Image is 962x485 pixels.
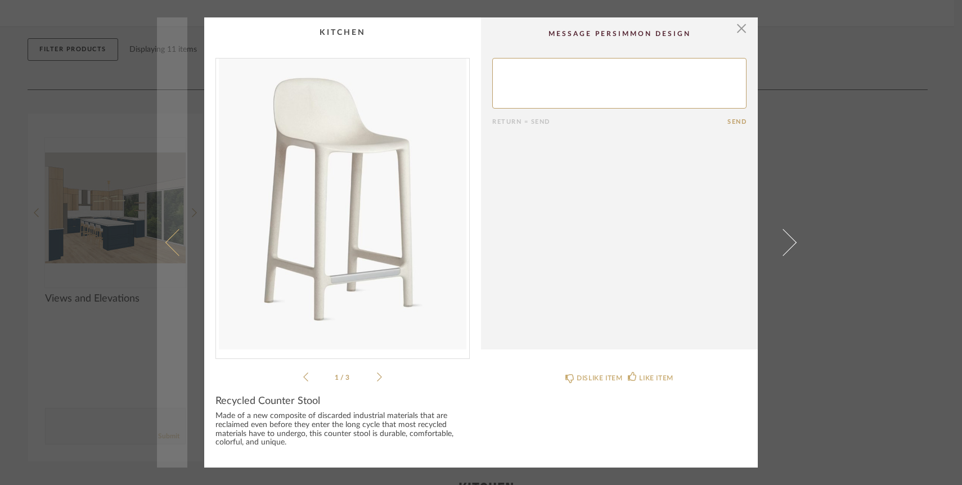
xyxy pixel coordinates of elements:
div: 0 [216,59,469,349]
div: Return = Send [492,118,727,125]
div: LIKE ITEM [639,372,673,384]
span: 3 [345,374,351,381]
div: DISLIKE ITEM [577,372,622,384]
button: Close [730,17,753,40]
span: / [340,374,345,381]
span: 1 [335,374,340,381]
span: Recycled Counter Stool [215,395,320,407]
button: Send [727,118,747,125]
div: Made of a new composite of discarded industrial materials that are reclaimed even before they ent... [215,412,470,448]
img: 71158d1b-22d8-4e3f-b6ef-948b8c495416_1000x1000.jpg [216,59,469,349]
